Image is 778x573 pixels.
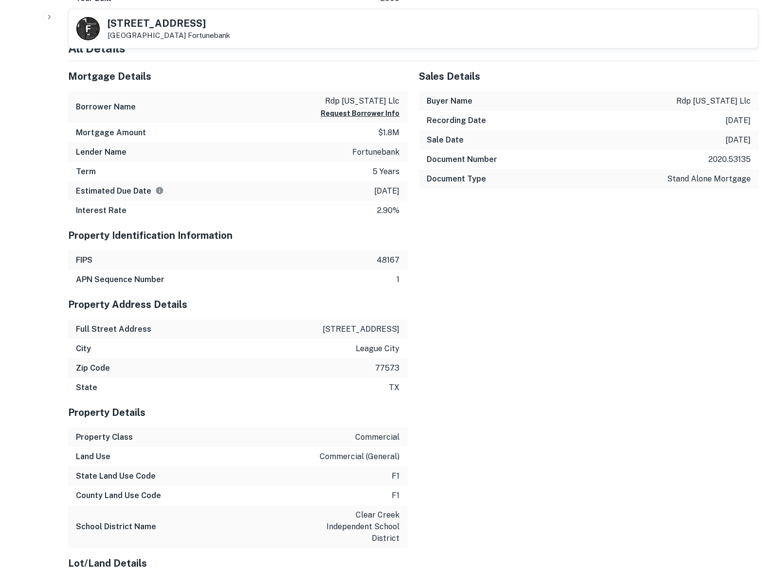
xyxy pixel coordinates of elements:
[68,556,408,571] h5: Lot/Land Details
[86,22,90,36] p: F
[76,146,127,158] h6: Lender Name
[375,185,400,197] p: [DATE]
[353,146,400,158] p: fortunebank
[389,382,400,394] p: tx
[427,173,487,185] h6: Document Type
[676,95,751,107] p: rdp [US_STATE] llc
[68,405,408,420] h5: Property Details
[76,205,127,216] h6: Interest Rate
[419,69,759,84] h5: Sales Details
[76,185,164,197] h6: Estimated Due Date
[68,228,408,243] h5: Property Identification Information
[76,166,96,178] h6: Term
[76,451,110,463] h6: Land Use
[76,343,91,355] h6: City
[729,495,778,542] iframe: Chat Widget
[377,254,400,266] p: 48167
[155,186,164,195] svg: Estimate is based on a standard schedule for this type of loan.
[427,154,498,165] h6: Document Number
[76,490,161,501] h6: County Land Use Code
[188,31,230,39] a: Fortunebank
[76,362,110,374] h6: Zip Code
[427,134,464,146] h6: Sale Date
[76,127,146,139] h6: Mortgage Amount
[427,115,487,126] h6: Recording Date
[76,431,133,443] h6: Property Class
[76,101,136,113] h6: Borrower Name
[725,115,751,126] p: [DATE]
[321,107,400,119] button: Request Borrower Info
[312,509,400,544] p: clear creek independent school district
[76,382,97,394] h6: State
[108,31,230,40] p: [GEOGRAPHIC_DATA]
[320,451,400,463] p: commercial (general)
[108,18,230,28] h5: [STREET_ADDRESS]
[321,95,400,107] p: rdp [US_STATE] llc
[392,490,400,501] p: f1
[397,274,400,286] p: 1
[356,431,400,443] p: commercial
[392,470,400,482] p: f1
[76,521,156,533] h6: School District Name
[378,205,400,216] p: 2.90%
[356,343,400,355] p: league city
[323,323,400,335] p: [STREET_ADDRESS]
[667,173,751,185] p: stand alone mortgage
[427,95,473,107] h6: Buyer Name
[76,470,156,482] h6: State Land Use Code
[76,274,164,286] h6: APN Sequence Number
[76,323,151,335] h6: Full Street Address
[68,297,408,312] h5: Property Address Details
[708,154,751,165] p: 2020.53135
[376,362,400,374] p: 77573
[379,127,400,139] p: $1.8m
[725,134,751,146] p: [DATE]
[68,69,408,84] h5: Mortgage Details
[373,166,400,178] p: 5 years
[76,254,92,266] h6: FIPS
